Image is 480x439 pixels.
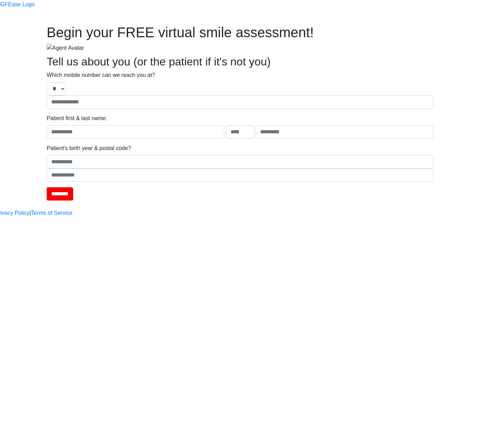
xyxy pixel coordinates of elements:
[47,71,155,79] label: Which mobile number can we reach you at?
[47,24,433,41] h1: Begin your FREE virtual smile assessment!
[31,209,72,217] a: Terms of Service
[47,44,84,52] img: Agent Avatar
[47,55,433,68] h2: Tell us about you (or the patient if it's not you)
[30,209,31,217] a: |
[47,144,131,152] label: Patient's birth year & postal code?
[47,114,107,123] label: Patient first & last name:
